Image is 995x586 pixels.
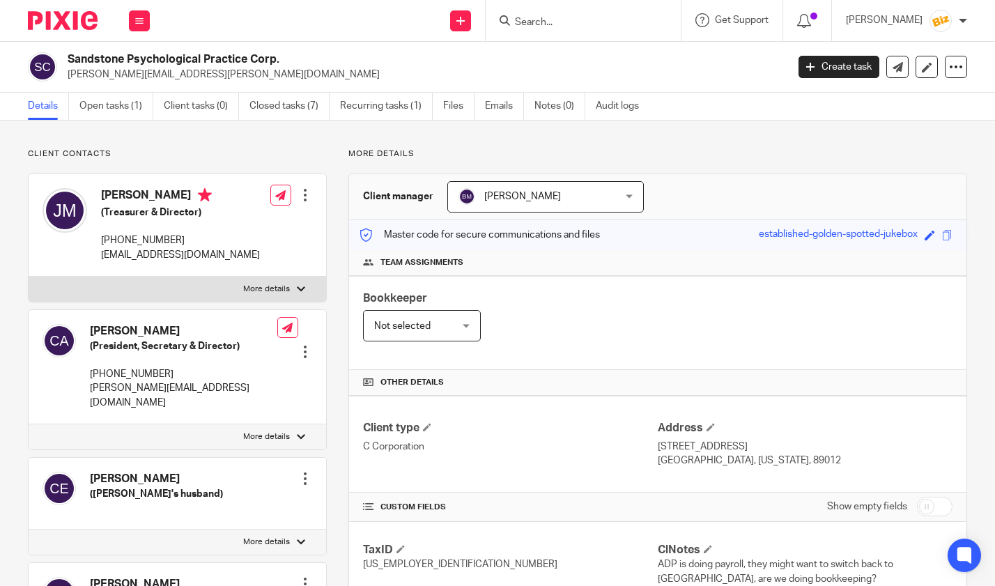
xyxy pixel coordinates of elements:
img: Pixie [28,11,98,30]
p: More details [243,284,290,295]
a: Closed tasks (7) [249,93,330,120]
p: [PERSON_NAME][EMAIL_ADDRESS][PERSON_NAME][DOMAIN_NAME] [68,68,778,82]
h4: TaxID [363,543,658,557]
span: Other details [380,377,444,388]
span: Get Support [715,15,769,25]
p: [PERSON_NAME][EMAIL_ADDRESS][DOMAIN_NAME] [90,381,277,410]
span: Not selected [374,321,431,331]
img: svg%3E [43,324,76,357]
p: [EMAIL_ADDRESS][DOMAIN_NAME] [101,248,260,262]
div: established-golden-spotted-jukebox [759,227,918,243]
h4: Address [658,421,952,435]
h4: [PERSON_NAME] [90,324,277,339]
p: More details [348,148,967,160]
a: Files [443,93,475,120]
img: siteIcon.png [930,10,952,32]
a: Notes (0) [534,93,585,120]
h4: ClNotes [658,543,952,557]
a: Create task [799,56,879,78]
p: [GEOGRAPHIC_DATA], [US_STATE], 89012 [658,454,952,468]
p: Master code for secure communications and files [360,228,600,242]
h2: Sandstone Psychological Practice Corp. [68,52,635,67]
p: [STREET_ADDRESS] [658,440,952,454]
img: svg%3E [43,188,87,233]
a: Details [28,93,69,120]
h5: ([PERSON_NAME]'s husband) [90,487,223,501]
span: Bookkeeper [363,293,427,304]
p: [PHONE_NUMBER] [90,367,277,381]
p: Client contacts [28,148,327,160]
input: Search [514,17,639,29]
span: Team assignments [380,257,463,268]
h4: [PERSON_NAME] [90,472,223,486]
h4: [PERSON_NAME] [101,188,260,206]
p: More details [243,537,290,548]
span: [US_EMPLOYER_IDENTIFICATION_NUMBER] [363,560,557,569]
label: Show empty fields [827,500,907,514]
h4: CUSTOM FIELDS [363,502,658,513]
p: [PERSON_NAME] [846,13,923,27]
h5: (Treasurer & Director) [101,206,260,219]
img: svg%3E [28,52,57,82]
p: C Corporation [363,440,658,454]
i: Primary [198,188,212,202]
span: ADP is doing payroll, they might want to switch back to [GEOGRAPHIC_DATA], are we doing bookkeeping? [658,560,893,583]
img: svg%3E [458,188,475,205]
a: Emails [485,93,524,120]
h5: (President, Secretary & Director) [90,339,277,353]
a: Open tasks (1) [79,93,153,120]
img: svg%3E [43,472,76,505]
p: [PHONE_NUMBER] [101,233,260,247]
a: Client tasks (0) [164,93,239,120]
span: [PERSON_NAME] [484,192,561,201]
a: Recurring tasks (1) [340,93,433,120]
h3: Client manager [363,190,433,203]
a: Audit logs [596,93,649,120]
h4: Client type [363,421,658,435]
p: More details [243,431,290,442]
